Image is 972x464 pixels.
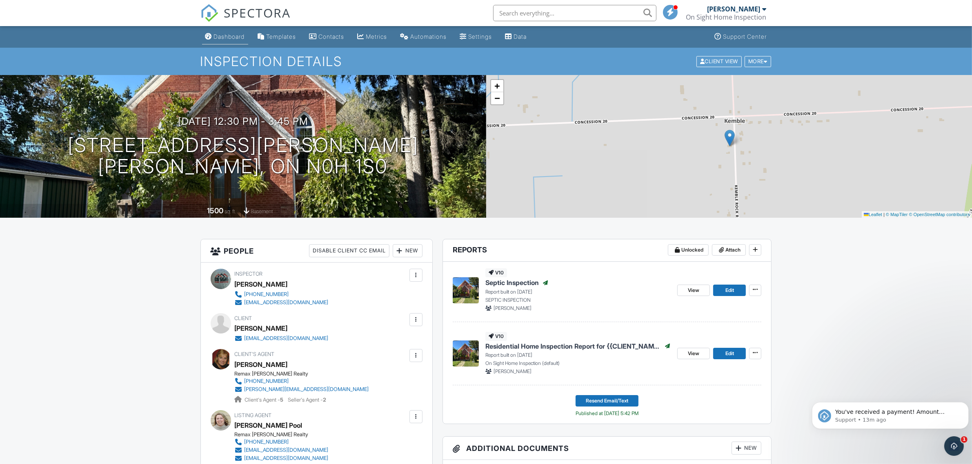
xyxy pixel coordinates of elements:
a: Settings [457,29,496,44]
span: Client's Agent - [245,397,285,403]
input: Search everything... [493,5,656,21]
span: + [494,81,500,91]
div: Contacts [319,33,345,40]
a: Support Center [712,29,770,44]
div: [PERSON_NAME] [235,278,288,290]
a: © OpenStreetMap contributors [909,212,970,217]
span: | [883,212,885,217]
div: New [732,442,761,455]
div: Disable Client CC Email [309,244,389,257]
iframe: Intercom live chat [944,436,964,456]
a: Zoom in [491,80,503,92]
a: [PERSON_NAME] [235,358,288,371]
h3: Additional Documents [443,437,772,460]
div: [PHONE_NUMBER] [245,439,289,445]
a: Client View [696,58,744,64]
span: 1 [961,436,968,443]
div: [PERSON_NAME] [707,5,761,13]
div: Metrics [366,33,387,40]
span: SPECTORA [224,4,291,21]
span: You've received a payment! Amount CAD$1017.00 Fee CAD$0.00 Net CAD$1017.00 Transaction # Inspecti... [27,24,138,63]
div: Support Center [723,33,767,40]
a: Templates [255,29,300,44]
div: On Sight Home Inspection [686,13,767,21]
h3: People [201,239,432,263]
h1: [STREET_ADDRESS][PERSON_NAME] [PERSON_NAME], ON N0H 1S0 [68,135,418,178]
div: Templates [267,33,296,40]
div: More [745,56,771,67]
div: [EMAIL_ADDRESS][DOMAIN_NAME] [245,455,329,462]
div: [PERSON_NAME][EMAIL_ADDRESS][DOMAIN_NAME] [245,386,369,393]
div: Dashboard [214,33,245,40]
div: 1500 [207,206,223,215]
strong: 2 [323,397,327,403]
span: Seller's Agent - [288,397,327,403]
a: SPECTORA [200,11,291,28]
a: [PHONE_NUMBER] [235,438,329,446]
a: [PHONE_NUMBER] [235,377,369,385]
div: Settings [469,33,492,40]
img: The Best Home Inspection Software - Spectora [200,4,218,22]
div: Data [514,33,527,40]
p: Message from Support, sent 13m ago [27,31,150,39]
iframe: Intercom notifications message [809,385,972,442]
span: basement [251,208,273,214]
span: Client's Agent [235,351,275,357]
a: [EMAIL_ADDRESS][DOMAIN_NAME] [235,446,329,454]
div: Client View [696,56,742,67]
div: Automations [411,33,447,40]
a: [EMAIL_ADDRESS][DOMAIN_NAME] [235,454,329,462]
a: © MapTiler [886,212,908,217]
div: [EMAIL_ADDRESS][DOMAIN_NAME] [245,335,329,342]
div: Remax [PERSON_NAME] Realty [235,431,335,438]
span: − [494,93,500,103]
div: Remax [PERSON_NAME] Realty [235,371,376,377]
a: [EMAIL_ADDRESS][DOMAIN_NAME] [235,334,329,342]
a: Data [502,29,530,44]
a: [PERSON_NAME][EMAIL_ADDRESS][DOMAIN_NAME] [235,385,369,393]
img: Marker [725,130,735,146]
div: [EMAIL_ADDRESS][DOMAIN_NAME] [245,447,329,453]
div: [EMAIL_ADDRESS][DOMAIN_NAME] [245,299,329,306]
span: Listing Agent [235,412,272,418]
a: Zoom out [491,92,503,104]
strong: 5 [280,397,284,403]
span: Client [235,315,252,321]
a: [EMAIL_ADDRESS][DOMAIN_NAME] [235,298,329,307]
a: Dashboard [202,29,248,44]
a: Metrics [354,29,391,44]
span: Inspector [235,271,263,277]
div: [PHONE_NUMBER] [245,378,289,384]
h1: Inspection Details [200,54,772,68]
a: [PHONE_NUMBER] [235,290,329,298]
a: [PERSON_NAME] Pool [235,419,302,431]
a: Contacts [306,29,348,44]
h3: [DATE] 12:30 pm - 3:45 pm [178,116,308,127]
div: New [393,244,423,257]
a: Automations (Basic) [397,29,450,44]
span: sq. ft. [225,208,236,214]
a: Leaflet [864,212,882,217]
div: [PERSON_NAME] [235,322,288,334]
div: [PHONE_NUMBER] [245,291,289,298]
